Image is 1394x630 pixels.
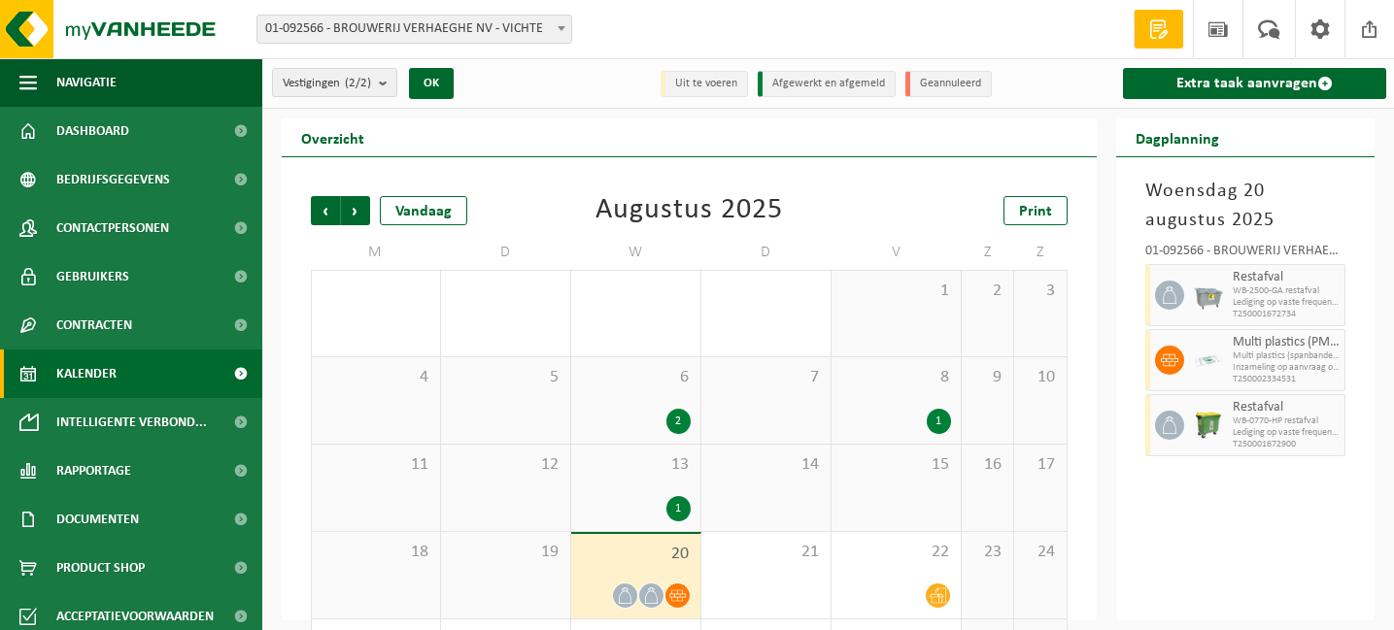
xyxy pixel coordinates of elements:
span: 6 [581,367,691,388]
button: Vestigingen(2/2) [272,68,397,97]
count: (2/2) [345,77,371,89]
span: Volgende [341,196,370,225]
span: Navigatie [56,58,117,107]
span: 5 [451,367,561,388]
span: T250001672734 [1233,309,1340,320]
span: 13 [581,454,691,476]
a: Print [1003,196,1068,225]
span: Vestigingen [283,69,371,98]
span: 21 [711,542,821,563]
span: 4 [322,367,430,388]
span: Multi plastics (spanbanden/EPS/folie naturel/folie gemengd [1233,350,1340,362]
li: Afgewerkt en afgemeld [758,71,896,97]
span: 18 [322,542,430,563]
h2: Overzicht [282,118,384,156]
span: Vorige [311,196,340,225]
img: WB-2500-GAL-GY-01 [1194,281,1223,310]
img: WB-0770-HPE-GN-50 [1194,411,1223,440]
span: 14 [711,454,821,476]
span: Lediging op vaste frequentie [1233,297,1340,309]
div: 1 [666,496,691,521]
h2: Dagplanning [1116,118,1239,156]
span: 16 [971,454,1004,476]
span: WB-0770-HP restafval [1233,415,1340,427]
li: Uit te voeren [661,71,748,97]
div: Vandaag [380,196,467,225]
h3: Woensdag 20 augustus 2025 [1145,177,1345,235]
span: Contactpersonen [56,204,169,252]
span: T250001672900 [1233,439,1340,450]
div: Augustus 2025 [595,196,783,225]
span: Print [1019,204,1052,219]
td: Z [962,235,1015,270]
span: Contracten [56,301,132,349]
span: 12 [451,454,561,476]
span: 15 [841,454,951,476]
img: LP-SK-00500-LPE-16 [1194,346,1223,375]
span: 01-092566 - BROUWERIJ VERHAEGHE NV - VICHTE [257,16,571,43]
span: 7 [711,367,821,388]
span: Rapportage [56,447,131,495]
span: 2 [971,281,1004,302]
span: Bedrijfsgegevens [56,155,170,204]
span: 22 [841,542,951,563]
span: 9 [971,367,1004,388]
span: Documenten [56,495,139,544]
span: 10 [1024,367,1057,388]
button: OK [409,68,454,99]
div: 01-092566 - BROUWERIJ VERHAEGHE NV - VICHTE [1145,245,1345,264]
li: Geannuleerd [905,71,992,97]
span: Dashboard [56,107,129,155]
td: D [441,235,571,270]
div: 2 [666,409,691,434]
span: T250002334531 [1233,374,1340,385]
span: Intelligente verbond... [56,398,207,447]
span: WB-2500-GA restafval [1233,285,1340,297]
span: Restafval [1233,400,1340,415]
span: 20 [581,544,691,565]
span: 1 [841,281,951,302]
span: Multi plastics (PMD/harde kunststoffen/spanbanden/EPS/folie naturel/folie gemengd) [1233,335,1340,350]
span: Gebruikers [56,252,129,301]
span: 19 [451,542,561,563]
span: 24 [1024,542,1057,563]
td: V [832,235,962,270]
span: Kalender [56,349,117,398]
span: Lediging op vaste frequentie [1233,427,1340,439]
span: Restafval [1233,270,1340,285]
span: 17 [1024,454,1057,476]
span: 23 [971,542,1004,563]
td: Z [1014,235,1068,270]
td: W [571,235,701,270]
a: Extra taak aanvragen [1123,68,1386,99]
span: 11 [322,454,430,476]
span: Inzameling op aanvraag op geplande route (incl. verwerking) [1233,362,1340,374]
span: 8 [841,367,951,388]
td: M [311,235,441,270]
span: 3 [1024,281,1057,302]
span: 01-092566 - BROUWERIJ VERHAEGHE NV - VICHTE [256,15,572,44]
div: 1 [927,409,951,434]
td: D [701,235,832,270]
span: Product Shop [56,544,145,592]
